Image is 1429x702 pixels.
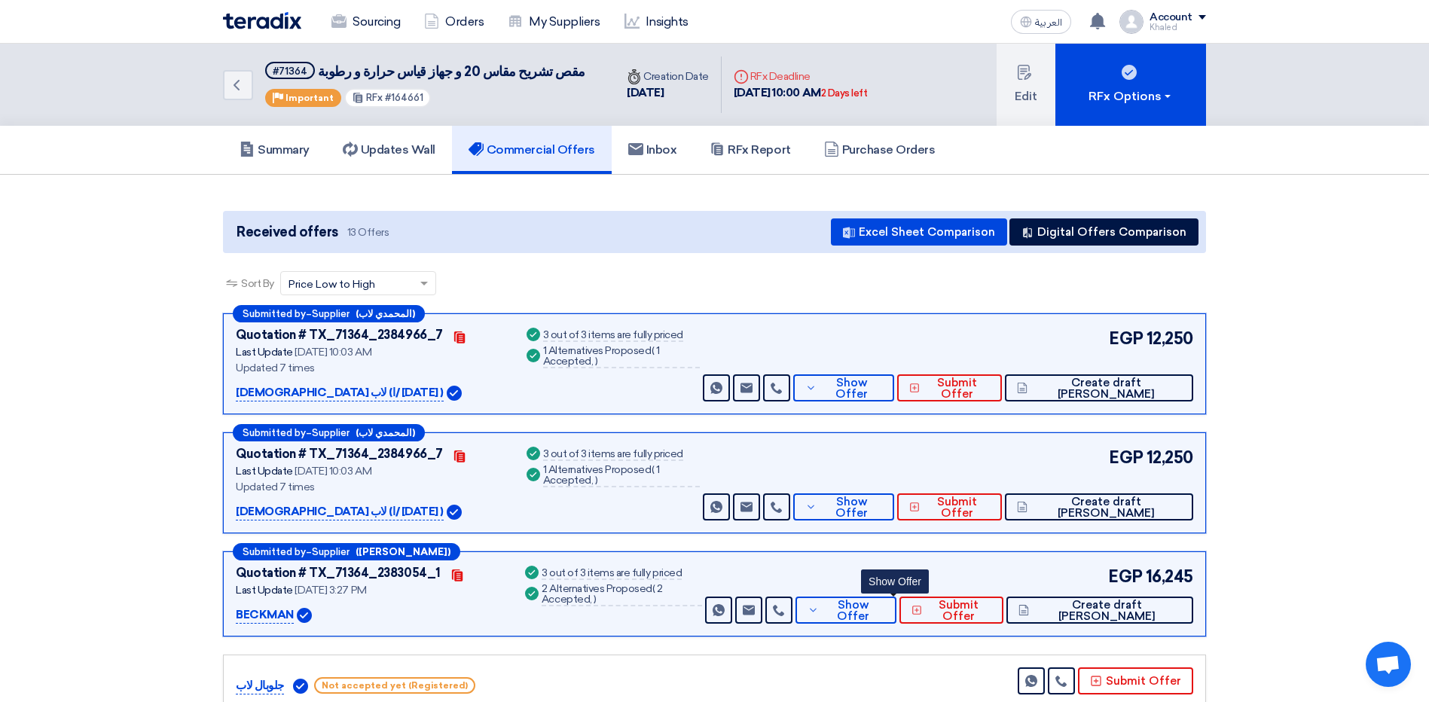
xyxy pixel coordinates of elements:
[1005,374,1193,401] button: Create draft [PERSON_NAME]
[1147,326,1193,351] span: 12,250
[543,449,683,461] div: 3 out of 3 items are fully priced
[318,63,585,80] span: مقص تشريح مقاس 20 و جهاز قياس حرارة و رطوبة
[312,428,350,438] span: Supplier
[1011,10,1071,34] button: العربية
[1108,564,1143,589] span: EGP
[236,503,444,521] p: [DEMOGRAPHIC_DATA] لاب (ا/ [DATE] )
[273,66,307,76] div: #71364
[1031,496,1181,519] span: Create draft [PERSON_NAME]
[926,600,991,622] span: Submit Offer
[243,428,306,438] span: Submitted by
[1109,326,1144,351] span: EGP
[595,474,598,487] span: )
[236,360,505,376] div: Updated 7 times
[366,92,383,103] span: RFx
[899,597,1003,624] button: Submit Offer
[236,384,444,402] p: [DEMOGRAPHIC_DATA] لاب (ا/ [DATE] )
[997,44,1055,126] button: Edit
[1150,23,1206,32] div: Khaled
[595,355,598,368] span: )
[223,12,301,29] img: Teradix logo
[1109,445,1144,470] span: EGP
[312,547,350,557] span: Supplier
[297,608,312,623] img: Verified Account
[612,5,701,38] a: Insights
[710,142,790,157] h5: RFx Report
[627,69,709,84] div: Creation Date
[627,84,709,102] div: [DATE]
[594,593,597,606] span: )
[1005,493,1193,520] button: Create draft [PERSON_NAME]
[496,5,612,38] a: My Suppliers
[820,377,882,400] span: Show Offer
[1147,445,1193,470] span: 12,250
[469,142,595,157] h5: Commercial Offers
[652,582,655,595] span: (
[289,276,375,292] span: Price Low to High
[924,496,990,519] span: Submit Offer
[412,5,496,38] a: Orders
[793,493,894,520] button: Show Offer
[734,69,868,84] div: RFx Deadline
[823,600,884,622] span: Show Offer
[243,309,306,319] span: Submitted by
[628,142,677,157] h5: Inbox
[897,374,1002,401] button: Submit Offer
[824,142,936,157] h5: Purchase Orders
[1055,44,1206,126] button: RFx Options
[543,344,660,368] span: 1 Accepted,
[612,126,694,174] a: Inbox
[1150,11,1192,24] div: Account
[223,126,326,174] a: Summary
[236,346,293,359] span: Last Update
[543,465,701,487] div: 1 Alternatives Proposed
[295,584,366,597] span: [DATE] 3:27 PM
[241,276,274,291] span: Sort By
[295,465,371,478] span: [DATE] 10:03 AM
[924,377,990,400] span: Submit Offer
[295,346,371,359] span: [DATE] 10:03 AM
[236,584,293,597] span: Last Update
[237,222,338,243] span: Received offers
[347,225,389,240] span: 13 Offers
[542,584,702,606] div: 2 Alternatives Proposed
[734,84,868,102] div: [DATE] 10:00 AM
[1009,218,1198,246] button: Digital Offers Comparison
[793,374,894,401] button: Show Offer
[385,92,423,103] span: #164661
[543,346,701,368] div: 1 Alternatives Proposed
[447,505,462,520] img: Verified Account
[821,86,868,101] div: 2 Days left
[861,569,929,594] div: Show Offer
[1035,17,1062,28] span: العربية
[1078,667,1193,694] button: Submit Offer
[312,309,350,319] span: Supplier
[831,218,1007,246] button: Excel Sheet Comparison
[265,62,585,81] h5: مقص تشريح مقاس 20 و جهاز قياس حرارة و رطوبة
[795,597,896,624] button: Show Offer
[543,330,683,342] div: 3 out of 3 items are fully priced
[1089,87,1174,105] div: RFx Options
[652,463,655,476] span: (
[1033,600,1181,622] span: Create draft [PERSON_NAME]
[236,677,284,695] p: جلوبال لاب
[314,677,475,694] span: Not accepted yet (Registered)
[233,543,460,560] div: –
[285,93,334,103] span: Important
[820,496,882,519] span: Show Offer
[233,305,425,322] div: –
[236,564,441,582] div: Quotation # TX_71364_2383054_1
[652,344,655,357] span: (
[1366,642,1411,687] div: Open chat
[240,142,310,157] h5: Summary
[236,326,443,344] div: Quotation # TX_71364_2384966_7
[897,493,1002,520] button: Submit Offer
[1146,564,1193,589] span: 16,245
[236,606,294,624] p: BECKMAN
[543,463,660,487] span: 1 Accepted,
[1006,597,1193,624] button: Create draft [PERSON_NAME]
[356,309,415,319] b: (المحمدي لاب)
[542,568,682,580] div: 3 out of 3 items are fully priced
[293,679,308,694] img: Verified Account
[447,386,462,401] img: Verified Account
